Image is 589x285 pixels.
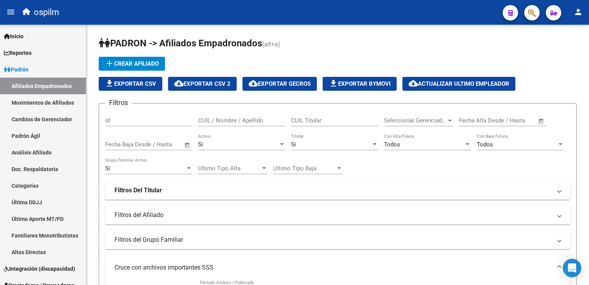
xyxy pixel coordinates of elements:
mat-icon: file_download [329,79,338,88]
span: Seleccionar Gerenciador [384,117,446,124]
span: Exportar GECROS [249,80,311,87]
mat-expansion-panel-header: Filtros del Afiliado [105,206,570,224]
span: Ultimo Tipo Baja [273,165,336,172]
input: Fecha fin [143,141,181,148]
mat-icon: file_download [105,79,114,88]
input: Fecha fin [497,117,535,124]
input: Fecha inicio [459,117,490,124]
button: Open calendar [537,117,546,126]
span: (alt+a) [262,41,280,48]
span: Todos [384,141,400,148]
mat-icon: add [105,59,114,68]
mat-expansion-panel-header: Filtros del Grupo Familiar [105,231,570,249]
button: Exportar CSV [99,77,162,91]
strong: Filtros Del Titular [114,186,162,195]
mat-panel-title: Cruce con archivos importantes SSS [114,263,552,272]
span: Si [198,141,203,148]
span: Si [105,165,110,172]
mat-expansion-panel-header: Cruce con archivos importantes SSS [105,255,570,280]
span: Crear Afiliado [105,60,159,67]
span: Padrón [4,65,29,74]
input: Fecha inicio [105,141,136,148]
mat-panel-title: Filtros del Grupo Familiar [114,236,552,244]
button: Exportar CSV 2 [168,77,237,91]
span: ospilm [34,4,59,21]
span: Si [291,141,296,148]
button: Open calendar [183,141,192,149]
span: Actualizar ultimo Empleador [409,80,509,87]
span: Todos [477,141,493,148]
span: Inicio [4,32,24,41]
div: Open Intercom Messenger [563,259,581,277]
mat-icon: cloud_download [174,79,183,88]
span: Ultimo Tipo Alta [198,165,261,172]
button: Crear Afiliado [99,57,165,71]
span: Exportar CSV 2 [174,80,231,87]
h3: Filtros [105,97,132,108]
mat-icon: cloud_download [249,79,258,88]
mat-expansion-panel-header: Filtros Del Titular [105,181,570,200]
button: Exportar Bymovi [323,77,397,91]
mat-icon: cloud_download [409,79,418,88]
span: Exportar Bymovi [329,80,390,87]
mat-icon: person [574,7,583,17]
span: PADRON -> Afiliados Empadronados [99,38,262,49]
button: Exportar GECROS [242,77,317,91]
span: Exportar CSV [105,80,156,87]
span: Integración (discapacidad) [4,265,75,273]
mat-icon: menu [6,7,15,17]
mat-panel-title: Filtros del Afiliado [114,211,552,219]
span: Reportes [4,49,32,57]
button: Actualizar ultimo Empleador [402,77,515,91]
